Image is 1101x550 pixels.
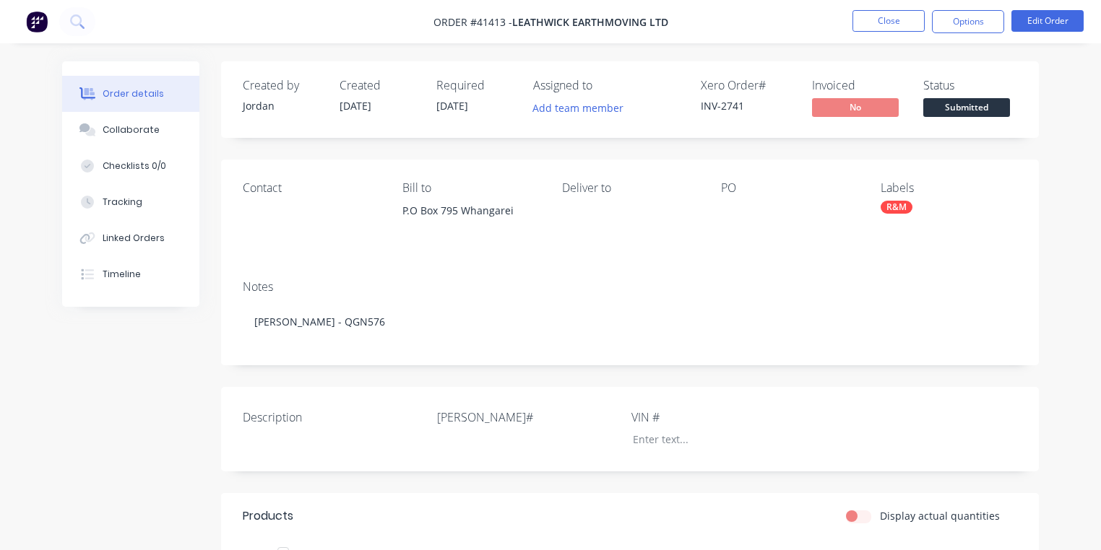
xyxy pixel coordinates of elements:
div: Contact [243,181,379,195]
span: [DATE] [340,99,371,113]
span: No [812,98,899,116]
span: Submitted [923,98,1010,116]
div: Created [340,79,419,92]
div: Status [923,79,1017,92]
div: Created by [243,79,322,92]
div: Timeline [103,268,141,281]
button: Collaborate [62,112,199,148]
div: Required [436,79,516,92]
button: Linked Orders [62,220,199,256]
label: Description [243,409,423,426]
div: Invoiced [812,79,906,92]
button: Timeline [62,256,199,292]
span: Order #41413 - [433,15,512,29]
div: INV-2741 [701,98,795,113]
button: Close [852,10,925,32]
button: Edit Order [1011,10,1084,32]
div: Collaborate [103,123,160,136]
button: Add team member [525,98,631,118]
button: Submitted [923,98,1010,120]
button: Checklists 0/0 [62,148,199,184]
span: Leathwick Earthmoving Ltd [512,15,668,29]
label: VIN # [631,409,812,426]
div: Bill to [402,181,539,195]
span: [DATE] [436,99,468,113]
img: Factory [26,11,48,32]
div: Xero Order # [701,79,795,92]
div: P.O Box 795 Whangarei [402,201,539,221]
div: Jordan [243,98,322,113]
div: Assigned to [533,79,678,92]
div: [PERSON_NAME] - QGN576 [243,300,1017,344]
div: Tracking [103,196,142,209]
div: R&M [881,201,912,214]
button: Order details [62,76,199,112]
div: Checklists 0/0 [103,160,166,173]
div: Products [243,507,293,525]
div: Notes [243,280,1017,294]
button: Add team member [533,98,631,118]
label: Display actual quantities [880,508,1000,523]
button: Options [932,10,1004,33]
button: Tracking [62,184,199,220]
div: PO [721,181,858,195]
label: [PERSON_NAME]# [437,409,618,426]
div: Labels [881,181,1017,195]
div: Linked Orders [103,232,165,245]
div: Order details [103,87,164,100]
div: Deliver to [562,181,699,195]
div: P.O Box 795 Whangarei [402,201,539,247]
